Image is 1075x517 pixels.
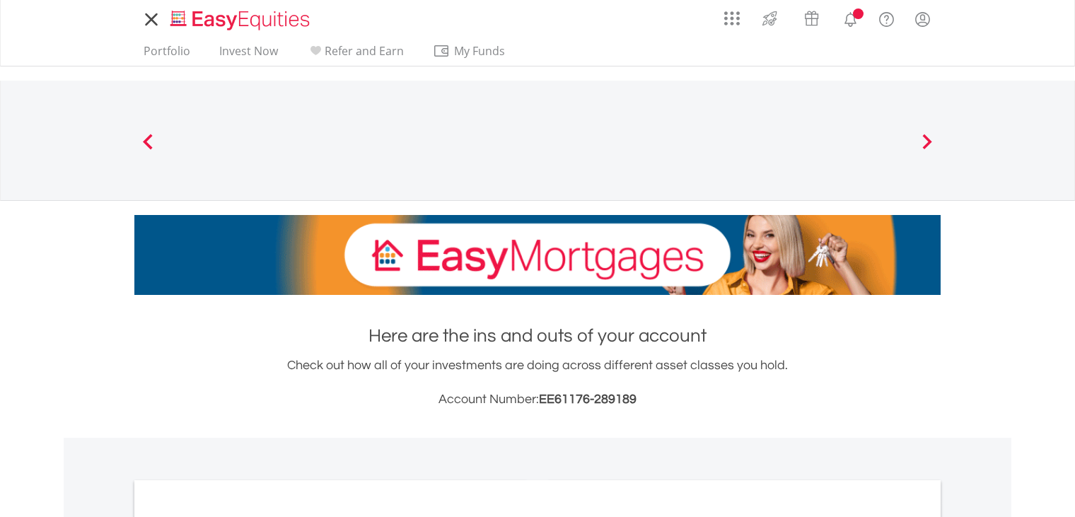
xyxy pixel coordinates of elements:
div: Check out how all of your investments are doing across different asset classes you hold. [134,356,941,409]
span: Refer and Earn [325,43,404,59]
a: My Profile [905,4,941,35]
h1: Here are the ins and outs of your account [134,323,941,349]
a: Vouchers [791,4,832,30]
img: grid-menu-icon.svg [724,11,740,26]
a: Refer and Earn [301,44,409,66]
a: Portfolio [138,44,196,66]
h3: Account Number: [134,390,941,409]
img: thrive-v2.svg [758,7,781,30]
a: Home page [165,4,315,32]
img: EasyMortage Promotion Banner [134,215,941,295]
span: EE61176-289189 [539,393,637,406]
img: EasyEquities_Logo.png [168,8,315,32]
span: My Funds [433,42,525,60]
a: FAQ's and Support [868,4,905,32]
a: AppsGrid [715,4,749,26]
img: vouchers-v2.svg [800,7,823,30]
a: Invest Now [214,44,284,66]
a: Notifications [832,4,868,32]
